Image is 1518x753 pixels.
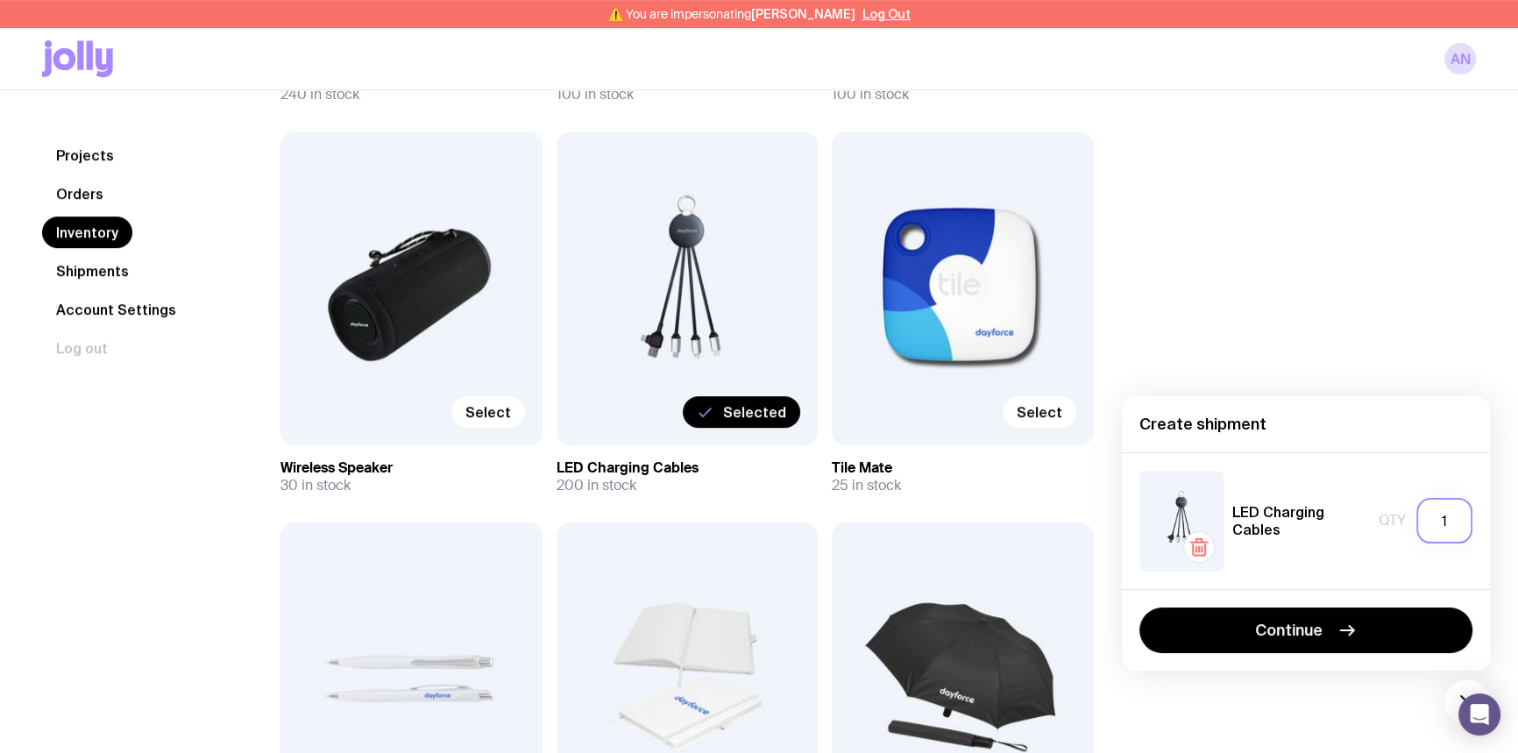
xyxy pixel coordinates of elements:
span: Select [465,403,511,421]
a: Shipments [42,255,143,287]
h3: Wireless Speaker [280,459,543,477]
a: Projects [42,139,128,171]
span: 200 in stock [557,477,636,494]
h4: Create shipment [1139,414,1472,435]
a: Inventory [42,217,132,248]
div: Open Intercom Messenger [1458,693,1500,735]
span: Select [1017,403,1062,421]
span: [PERSON_NAME] [751,7,855,21]
button: Continue [1139,607,1472,653]
a: AN [1444,43,1476,75]
span: Qty [1379,512,1406,529]
span: 100 in stock [832,86,909,103]
span: 100 in stock [557,86,634,103]
span: Selected [723,403,786,421]
span: 240 in stock [280,86,359,103]
button: Log Out [862,7,911,21]
span: 30 in stock [280,477,351,494]
h3: LED Charging Cables [557,459,819,477]
h3: Tile Mate [832,459,1094,477]
h5: LED Charging Cables [1232,503,1370,538]
span: Continue [1255,620,1323,641]
a: Account Settings [42,294,190,325]
span: ⚠️ You are impersonating [608,7,855,21]
a: Orders [42,178,117,210]
button: Log out [42,332,122,364]
span: 25 in stock [832,477,901,494]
